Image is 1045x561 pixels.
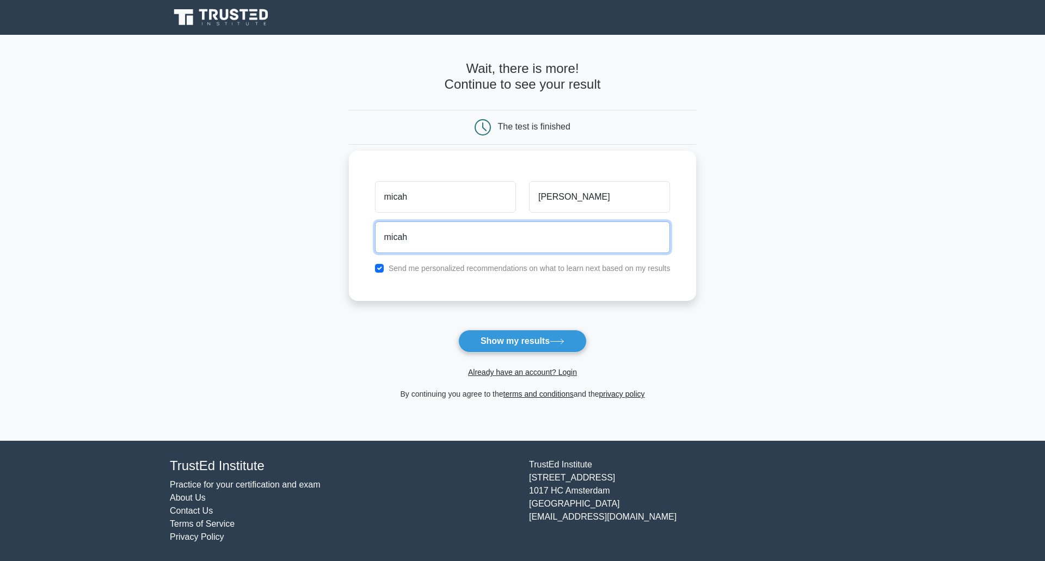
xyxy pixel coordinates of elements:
a: privacy policy [599,390,645,398]
a: Already have an account? Login [468,368,577,377]
a: Practice for your certification and exam [170,480,321,489]
a: About Us [170,493,206,502]
button: Show my results [458,330,587,353]
div: The test is finished [498,122,570,131]
input: First name [375,181,516,213]
a: Terms of Service [170,519,235,528]
input: Last name [529,181,670,213]
input: Email [375,221,671,253]
a: Contact Us [170,506,213,515]
div: TrustEd Institute [STREET_ADDRESS] 1017 HC Amsterdam [GEOGRAPHIC_DATA] [EMAIL_ADDRESS][DOMAIN_NAME] [522,458,882,544]
h4: Wait, there is more! Continue to see your result [349,61,697,93]
a: terms and conditions [503,390,574,398]
h4: TrustEd Institute [170,458,516,474]
a: Privacy Policy [170,532,224,541]
div: By continuing you agree to the and the [342,387,703,400]
label: Send me personalized recommendations on what to learn next based on my results [389,264,671,273]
